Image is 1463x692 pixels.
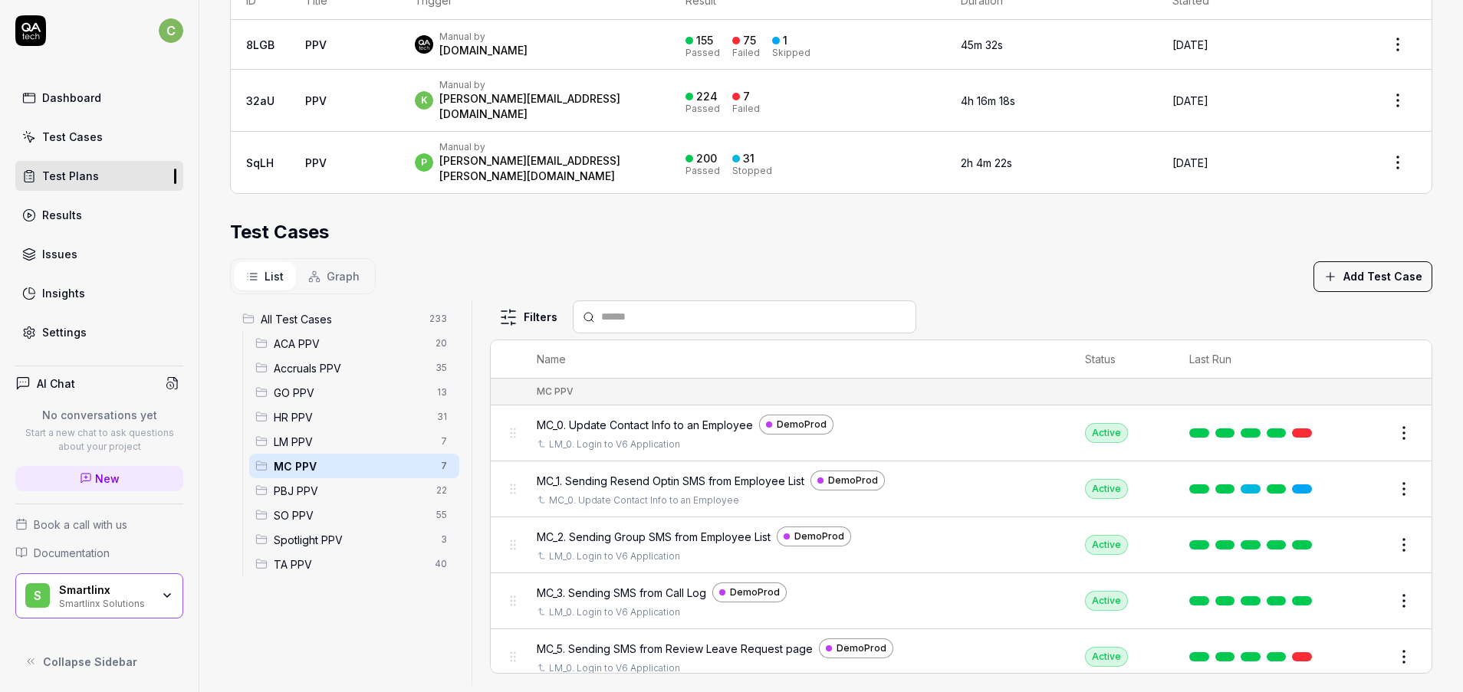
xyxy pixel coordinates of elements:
[549,549,680,563] a: LM_0. Login to V6 Application
[490,302,567,333] button: Filters
[274,532,432,548] span: Spotlight PPV
[15,646,183,677] button: Collapse Sidebar
[537,585,706,601] span: MC_3. Sending SMS from Call Log
[43,654,137,670] span: Collapse Sidebar
[1085,535,1128,555] div: Active
[15,200,183,230] a: Results
[961,38,1003,51] time: 45m 32s
[435,432,453,451] span: 7
[712,582,787,602] a: DemoProd
[15,426,183,454] p: Start a new chat to ask questions about your project
[249,552,459,576] div: Drag to reorderTA PPV40
[249,478,459,503] div: Drag to reorderPBJ PPV22
[415,153,433,172] span: p
[59,596,151,608] div: Smartlinx Solutions
[1070,340,1174,379] th: Status
[537,417,753,433] span: MC_0. Update Contact Info to an Employee
[439,91,654,122] div: [PERSON_NAME][EMAIL_ADDRESS][DOMAIN_NAME]
[1313,261,1432,292] button: Add Test Case
[15,278,183,308] a: Insights
[491,461,1432,517] tr: MC_1. Sending Resend Optin SMS from Employee ListDemoProdMC_0. Update Contact Info to an Employee...
[430,506,453,524] span: 55
[15,545,183,561] a: Documentation
[15,239,183,269] a: Issues
[25,583,50,608] span: S
[549,438,680,451] a: LM_0. Login to V6 Application
[435,457,453,475] span: 7
[537,641,813,657] span: MC_5. Sending SMS from Review Leave Request page
[15,122,183,152] a: Test Cases
[743,34,756,48] div: 75
[828,474,878,487] span: DemoProd
[439,79,654,91] div: Manual by
[249,503,459,527] div: Drag to reorderSO PPV55
[305,156,327,169] a: PPV
[491,629,1432,685] tr: MC_5. Sending SMS from Review Leave Request pageDemoProdLM_0. Login to V6 ApplicationActive
[37,376,75,392] h4: AI Chat
[274,483,427,499] span: PBJ PPV
[549,661,680,675] a: LM_0. Login to V6 Application
[1172,38,1208,51] time: [DATE]
[15,161,183,191] a: Test Plans
[537,385,574,398] div: MC PPV
[15,517,183,533] a: Book a call with us
[685,104,720,113] div: Passed
[491,573,1432,629] tr: MC_3. Sending SMS from Call LogDemoProdLM_0. Login to V6 ApplicationActive
[961,94,1015,107] time: 4h 16m 18s
[521,340,1070,379] th: Name
[42,129,103,145] div: Test Cases
[42,90,101,106] div: Dashboard
[246,38,275,51] a: 8LGB
[1085,423,1128,443] div: Active
[34,517,127,533] span: Book a call with us
[59,583,151,597] div: Smartlinx
[249,380,459,405] div: Drag to reorderGO PPV13
[537,473,804,489] span: MC_1. Sending Resend Optin SMS from Employee List
[42,168,99,184] div: Test Plans
[15,466,183,491] a: New
[549,494,739,507] a: MC_0. Update Contact Info to an Employee
[246,156,274,169] a: SqLH
[249,331,459,356] div: Drag to reorderACA PPV20
[439,141,654,153] div: Manual by
[685,166,720,175] div: Passed
[696,34,713,48] div: 155
[230,218,329,246] h2: Test Cases
[1172,94,1208,107] time: [DATE]
[743,152,755,166] div: 31
[439,153,654,184] div: [PERSON_NAME][EMAIL_ADDRESS][PERSON_NAME][DOMAIN_NAME]
[819,638,893,658] a: DemoProd
[42,207,82,223] div: Results
[777,418,827,431] span: DemoProd
[730,585,780,599] span: DemoProd
[15,83,183,113] a: Dashboard
[732,48,760,57] div: Failed
[249,356,459,380] div: Drag to reorderAccruals PPV35
[439,31,528,43] div: Manual by
[1085,647,1128,667] div: Active
[837,641,886,655] span: DemoProd
[274,360,426,376] span: Accruals PPV
[783,34,787,48] div: 1
[265,268,284,284] span: List
[327,268,360,284] span: Graph
[305,38,327,51] a: PPV
[1349,589,1386,613] button: Edit
[549,605,680,619] a: LM_0. Login to V6 Application
[696,152,717,166] div: 200
[1349,533,1386,557] button: Edit
[42,285,85,301] div: Insights
[415,35,433,54] img: 7ccf6c19-61ad-4a6c-8811-018b02a1b829.jpg
[234,262,296,290] button: List
[249,405,459,429] div: Drag to reorderHR PPV31
[429,555,453,573] span: 40
[810,471,885,490] a: DemoProd
[772,48,810,57] div: Skipped
[42,324,87,340] div: Settings
[34,545,110,561] span: Documentation
[491,517,1432,573] tr: MC_2. Sending Group SMS from Employee ListDemoProdLM_0. Login to V6 ApplicationActive
[305,94,327,107] a: PPV
[777,526,851,546] a: DemoProd
[95,471,120,487] span: New
[429,359,453,377] span: 35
